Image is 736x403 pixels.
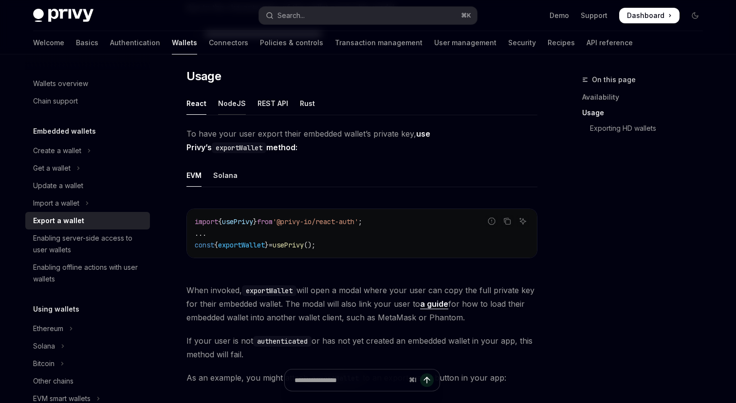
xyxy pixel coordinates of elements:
[300,92,315,115] div: Rust
[186,129,430,152] strong: use Privy’s method:
[304,241,315,249] span: ();
[501,215,514,228] button: Copy the contents from the code block
[587,31,633,54] a: API reference
[242,285,296,296] code: exportWallet
[195,229,206,238] span: ...
[434,31,497,54] a: User management
[273,217,358,226] span: '@privy-io/react-auth'
[33,323,63,334] div: Ethereum
[213,164,238,187] div: Solana
[25,177,150,194] a: Update a wallet
[25,142,150,159] button: Toggle Create a wallet section
[186,92,206,115] div: React
[25,194,150,212] button: Toggle Import a wallet section
[214,241,218,249] span: {
[582,105,711,121] a: Usage
[218,241,265,249] span: exportWallet
[25,355,150,372] button: Toggle Bitcoin section
[25,159,150,177] button: Toggle Get a wallet section
[33,358,55,369] div: Bitcoin
[582,121,711,136] a: Exporting HD wallets
[627,11,664,20] span: Dashboard
[212,142,266,153] code: exportWallet
[33,197,79,209] div: Import a wallet
[257,217,273,226] span: from
[25,92,150,110] a: Chain support
[186,69,221,84] span: Usage
[33,9,93,22] img: dark logo
[218,92,246,115] div: NodeJS
[550,11,569,20] a: Demo
[25,75,150,92] a: Wallets overview
[25,212,150,229] a: Export a wallet
[25,337,150,355] button: Toggle Solana section
[110,31,160,54] a: Authentication
[33,303,79,315] h5: Using wallets
[687,8,703,23] button: Toggle dark mode
[33,145,81,157] div: Create a wallet
[548,31,575,54] a: Recipes
[33,180,83,192] div: Update a wallet
[195,241,214,249] span: const
[265,241,269,249] span: }
[485,215,498,228] button: Report incorrect code
[172,31,197,54] a: Wallets
[582,89,711,105] a: Availability
[33,215,84,227] div: Export a wallet
[33,125,96,137] h5: Embedded wallets
[508,31,536,54] a: Security
[186,334,537,361] span: If your user is not or has not yet created an embedded wallet in your app, this method will fail.
[33,375,74,387] div: Other chains
[335,31,423,54] a: Transaction management
[33,31,64,54] a: Welcome
[259,7,477,24] button: Open search
[420,373,434,387] button: Send message
[592,74,636,86] span: On this page
[461,12,471,19] span: ⌘ K
[581,11,607,20] a: Support
[619,8,680,23] a: Dashboard
[76,31,98,54] a: Basics
[253,336,312,347] code: authenticated
[294,369,405,391] input: Ask a question...
[186,164,202,187] div: EVM
[33,95,78,107] div: Chain support
[186,127,537,154] span: To have your user export their embedded wallet’s private key,
[420,299,448,309] a: a guide
[516,215,529,228] button: Ask AI
[33,262,144,285] div: Enabling offline actions with user wallets
[260,31,323,54] a: Policies & controls
[218,217,222,226] span: {
[33,162,71,174] div: Get a wallet
[258,92,288,115] div: REST API
[25,259,150,288] a: Enabling offline actions with user wallets
[253,217,257,226] span: }
[33,340,55,352] div: Solana
[33,232,144,256] div: Enabling server-side access to user wallets
[25,320,150,337] button: Toggle Ethereum section
[209,31,248,54] a: Connectors
[186,283,537,324] span: When invoked, will open a modal where your user can copy the full private key for their embedded ...
[277,10,305,21] div: Search...
[25,372,150,390] a: Other chains
[195,217,218,226] span: import
[269,241,273,249] span: =
[273,241,304,249] span: usePrivy
[25,229,150,259] a: Enabling server-side access to user wallets
[33,78,88,89] div: Wallets overview
[222,217,253,226] span: usePrivy
[358,217,362,226] span: ;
